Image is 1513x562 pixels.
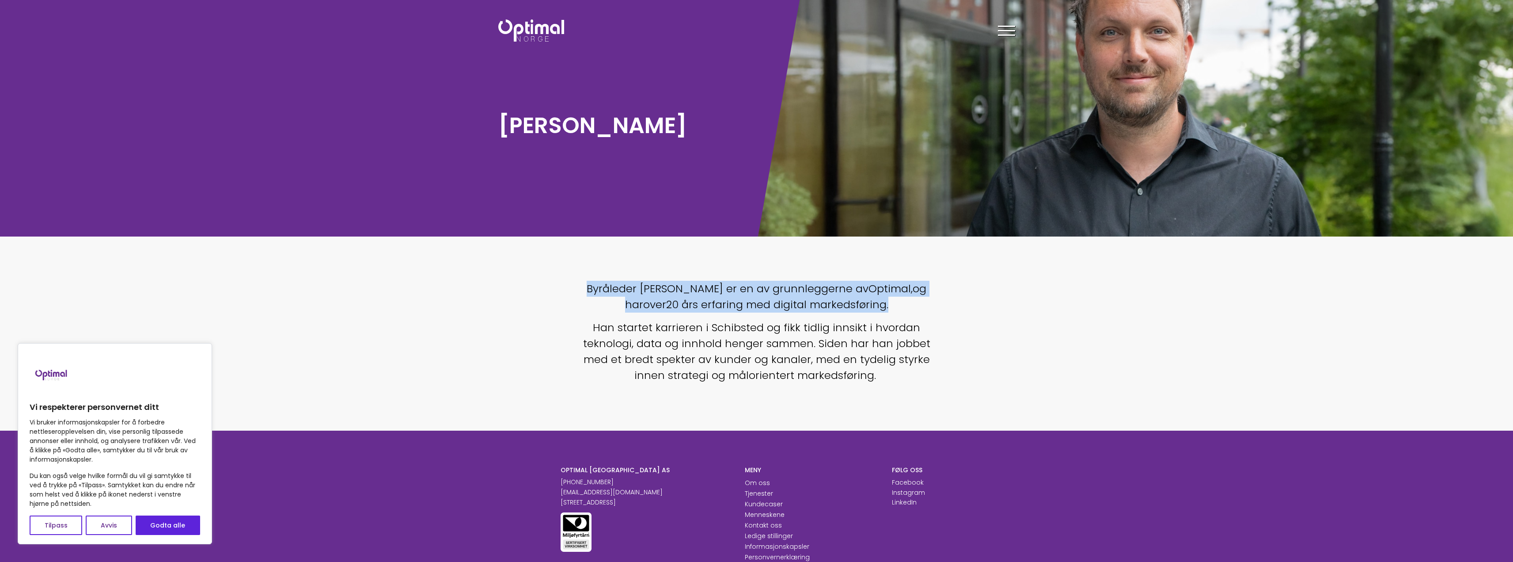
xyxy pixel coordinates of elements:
[583,320,930,382] span: Han startet karrieren i Schibsted og fikk tidlig innsikt i hvordan teknologi, data og innhold hen...
[745,478,770,487] a: Om oss
[561,466,732,474] h6: OPTIMAL [GEOGRAPHIC_DATA] AS
[745,521,782,530] a: Kontakt oss
[30,471,200,508] p: Du kan også velge hvilke formål du vil gi samtykke til ved å trykke på «Tilpass». Samtykket kan d...
[498,19,564,42] img: Optimal Norge
[911,281,913,296] span: ,
[86,516,132,535] button: Avvis
[892,478,924,487] p: Facebook
[868,281,911,296] span: Optimal
[561,498,732,507] p: [STREET_ADDRESS]
[745,489,773,498] a: Tjenester
[745,542,809,551] a: Informasjonskapsler
[643,297,666,312] span: over
[30,402,200,413] p: Vi respekterer personvernet ditt
[745,466,879,474] h6: MENY
[892,478,924,487] a: Facebook
[498,111,752,140] h1: [PERSON_NAME]
[892,498,917,507] p: LinkedIn
[745,553,810,562] a: Personvernerklæring
[136,516,200,535] button: Godta alle
[892,466,952,474] h6: FØLG OSS
[561,512,592,552] img: Miljøfyrtårn sertifisert virksomhet
[666,297,888,312] span: 20 års erfaring med digital markedsføring.
[30,516,82,535] button: Tilpass
[18,343,212,544] div: Vi respekterer personvernet ditt
[30,352,74,397] img: Brand logo
[745,531,793,540] a: Ledige stillinger
[745,510,785,519] a: Menneskene
[587,281,868,296] span: Byråleder [PERSON_NAME] er en av grunnleggerne av
[30,418,200,464] p: Vi bruker informasjonskapsler for å forbedre nettleseropplevelsen din, vise personlig tilpassede ...
[745,500,783,508] a: Kundecaser
[892,488,925,497] a: Instagram
[892,498,917,507] a: LinkedIn
[561,488,663,497] a: [EMAIL_ADDRESS][DOMAIN_NAME]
